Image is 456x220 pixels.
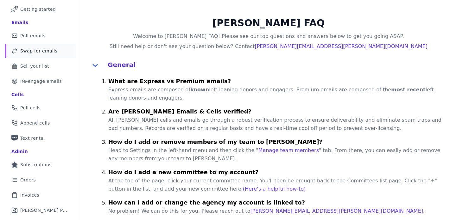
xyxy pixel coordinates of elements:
span: Re-engage emails [20,78,62,84]
button: General [89,59,448,72]
p: Head to Settings in the left-hand menu and then click the " " tab. From there, you can easily add... [108,146,448,163]
a: Append cells [5,116,76,130]
a: Re-engage emails [5,74,76,88]
p: Express emails are composed of left-leaning donors and engagers. Premium emails are composed of t... [108,86,448,102]
span: Pull emails [20,33,45,39]
a: Text rental [5,131,76,145]
span: Getting started [20,6,56,12]
a: [PERSON_NAME] Performance [5,203,76,217]
a: (Here’s a helpful how-to) [243,186,306,192]
a: [PERSON_NAME][EMAIL_ADDRESS][PERSON_NAME][DOMAIN_NAME] [255,43,427,49]
a: Swap for emails [5,44,76,58]
a: Invoices [5,188,76,202]
div: Emails [11,19,28,26]
div: Cells [11,91,24,98]
span: Orders [20,177,36,183]
p: No problem! We can do this for you. Please reach out to . [108,207,448,215]
a: Getting started [5,2,76,16]
h4: Are [PERSON_NAME] Emails & Cells verified? [108,106,448,116]
a: Manage team members [258,147,319,153]
p: All [PERSON_NAME] cells and emails go through a robust verification process to ensure deliverabil... [108,116,448,132]
a: Sell your list [5,59,76,73]
span: Invoices [20,192,39,198]
div: Admin [11,148,28,155]
span: Text rental [20,135,45,141]
a: Pull emails [5,29,76,43]
strong: known [190,87,209,93]
span: [PERSON_NAME] Performance [20,207,68,213]
h4: Still need help or don't see your question below? Contact [81,43,456,50]
a: [PERSON_NAME][EMAIL_ADDRESS][PERSON_NAME][DOMAIN_NAME] [250,208,423,214]
h2: [PERSON_NAME] FAQ [81,17,456,29]
span: Swap for emails [20,48,57,54]
a: Pull cells [5,101,76,115]
h4: How can I add or change the agency my account is linked to? [108,197,448,207]
h4: General [108,59,448,69]
h4: How do I add a new committee to my account? [108,167,448,177]
a: Subscriptions [5,158,76,172]
span: Pull cells [20,105,41,111]
strong: most recent [391,87,426,93]
h4: What are Express vs Premium emails? [108,76,448,86]
h4: Welcome to [PERSON_NAME] FAQ! Please see our top questions and answers below to get you going ASAP. [81,33,456,40]
a: Orders [5,173,76,187]
p: At the top of the page, click your current committee name. You'll then be brought back to the Com... [108,177,448,193]
span: Sell your list [20,63,49,69]
span: Subscriptions [20,162,52,168]
h4: How do I add or remove members of my team to [PERSON_NAME]? [108,136,448,146]
span: Append cells [20,120,50,126]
